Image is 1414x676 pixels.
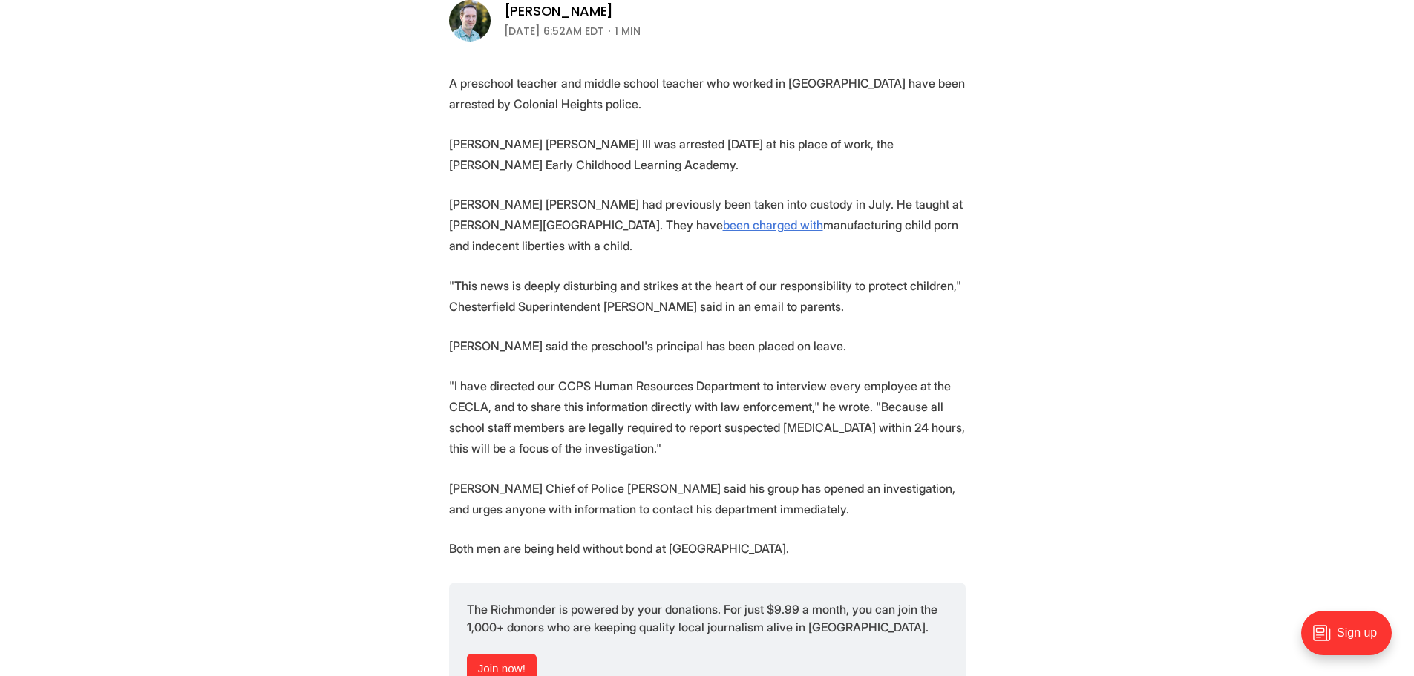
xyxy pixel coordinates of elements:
[449,335,966,356] p: [PERSON_NAME] said the preschool's principal has been placed on leave.
[467,602,940,634] span: The Richmonder is powered by your donations. For just $9.99 a month, you can join the 1,000+ dono...
[723,217,823,232] a: been charged with
[504,2,614,20] a: [PERSON_NAME]
[449,538,966,559] p: Both men are being held without bond at [GEOGRAPHIC_DATA].
[449,73,966,114] p: A preschool teacher and middle school teacher who worked in [GEOGRAPHIC_DATA] have been arrested ...
[449,134,966,175] p: [PERSON_NAME] [PERSON_NAME] III was arrested [DATE] at his place of work, the [PERSON_NAME] Early...
[1289,603,1414,676] iframe: portal-trigger
[449,194,966,256] p: [PERSON_NAME] [PERSON_NAME] had previously been taken into custody in July. He taught at [PERSON_...
[504,22,604,40] time: [DATE] 6:52AM EDT
[449,478,966,519] p: [PERSON_NAME] Chief of Police [PERSON_NAME] said his group has opened an investigation, and urges...
[449,375,966,459] p: "I have directed our CCPS Human Resources Department to interview every employee at the CECLA, an...
[615,22,641,40] span: 1 min
[449,275,966,317] p: "This news is deeply disturbing and strikes at the heart of our responsibility to protect childre...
